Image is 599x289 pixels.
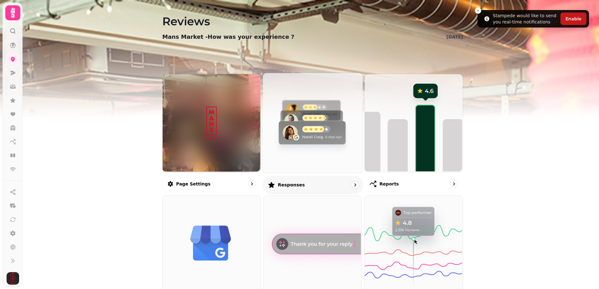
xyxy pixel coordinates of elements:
[475,8,481,14] button: Close toast
[262,72,362,172] img: Responses
[352,182,358,188] svg: go to
[364,74,462,171] img: Reports
[175,103,248,143] img: How was your experience ?
[364,74,463,193] a: ReportsReports
[278,182,305,188] p: Responses
[493,13,558,25] div: Stampede would like to send you real-time notifications
[7,272,19,285] img: User avatar
[176,181,211,187] p: Page settings
[451,181,457,187] svg: go to
[263,73,363,194] a: ResponsesResponses
[162,74,261,193] a: Page settingsHow was your experience ?Page settings
[5,272,20,285] button: User avatar
[560,13,586,25] button: Enable
[446,34,463,40] p: [DATE]
[379,181,399,187] p: Reports
[162,33,294,41] p: Mans Market - How was your experience ?
[249,181,255,187] svg: go to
